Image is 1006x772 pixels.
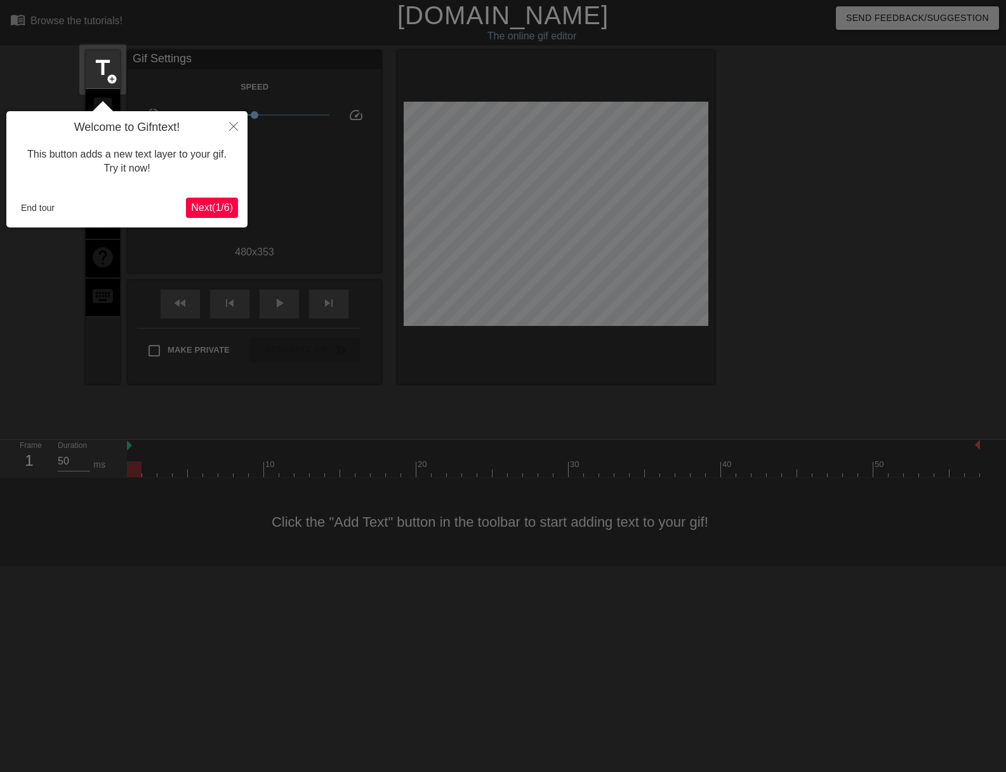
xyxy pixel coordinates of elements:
[16,135,238,189] div: This button adds a new text layer to your gif. Try it now!
[191,202,233,213] span: Next ( 1 / 6 )
[220,111,248,140] button: Close
[186,198,238,218] button: Next
[16,121,238,135] h4: Welcome to Gifntext!
[16,198,60,217] button: End tour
